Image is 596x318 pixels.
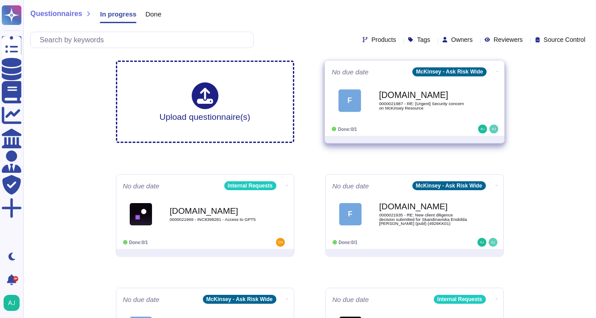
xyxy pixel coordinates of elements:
[489,238,497,247] img: user
[339,203,362,225] div: F
[2,293,26,313] button: user
[493,37,522,43] span: Reviewers
[130,203,152,225] img: Logo
[100,11,136,17] span: In progress
[338,89,361,112] div: F
[170,217,259,222] span: 0000021969 - INC8398281 - Access to GPT5
[338,126,357,131] span: Done: 0/1
[489,125,498,134] img: user
[417,37,430,43] span: Tags
[379,102,469,110] span: 0000021987 - RE: [Urgent] Security concern on McKinsey Resource
[123,296,160,303] span: No due date
[478,125,487,134] img: user
[160,82,251,121] div: Upload questionnaire(s)
[333,183,369,189] span: No due date
[379,91,469,99] b: [DOMAIN_NAME]
[339,240,358,245] span: Done: 0/1
[333,296,369,303] span: No due date
[123,183,160,189] span: No due date
[332,69,369,75] span: No due date
[224,181,276,190] div: Internal Requests
[13,276,18,281] div: 9+
[35,32,253,48] input: Search by keywords
[170,207,259,215] b: [DOMAIN_NAME]
[129,240,148,245] span: Done: 0/1
[412,181,486,190] div: McKinsey - Ask Risk Wide
[379,213,469,226] span: 0000021935 - RE: New client diligence decision submitted for Skandinaviska Enskilda [PERSON_NAME]...
[276,238,285,247] img: user
[544,37,585,43] span: Source Control
[371,37,396,43] span: Products
[145,11,161,17] span: Done
[379,202,469,211] b: [DOMAIN_NAME]
[203,295,276,304] div: McKinsey - Ask Risk Wide
[412,67,486,76] div: McKinsey - Ask Risk Wide
[477,238,486,247] img: user
[451,37,473,43] span: Owners
[434,295,486,304] div: Internal Requests
[30,10,82,17] span: Questionnaires
[4,295,20,311] img: user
